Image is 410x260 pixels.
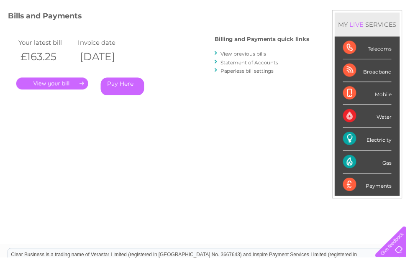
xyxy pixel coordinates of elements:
h4: Billing and Payments quick links [217,36,312,43]
div: Water [346,106,395,129]
a: Telecoms [307,36,332,42]
a: 0333 014 3131 [252,4,310,15]
a: Blog [337,36,349,42]
a: Contact [354,36,375,42]
img: logo.png [14,22,57,47]
a: Statement of Accounts [223,60,281,66]
h3: Bills and Payments [8,10,312,25]
th: £163.25 [16,48,77,66]
div: Clear Business is a trading name of Verastar Limited (registered in [GEOGRAPHIC_DATA] No. 3667643... [8,5,403,41]
a: Paperless bill settings [223,68,277,74]
a: . [16,78,89,90]
div: Payments [346,175,395,198]
a: Pay Here [102,78,146,96]
div: Broadband [346,60,395,83]
td: Your latest bill [16,37,77,48]
a: Water [263,36,279,42]
div: LIVE [351,20,369,28]
div: Telecoms [346,37,395,60]
th: [DATE] [77,48,137,66]
div: Gas [346,152,395,175]
div: Mobile [346,83,395,106]
td: Invoice date [77,37,137,48]
a: Log out [382,36,402,42]
a: View previous bills [223,51,269,57]
div: MY SERVICES [338,13,404,36]
a: Energy [284,36,302,42]
div: Electricity [346,129,395,152]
